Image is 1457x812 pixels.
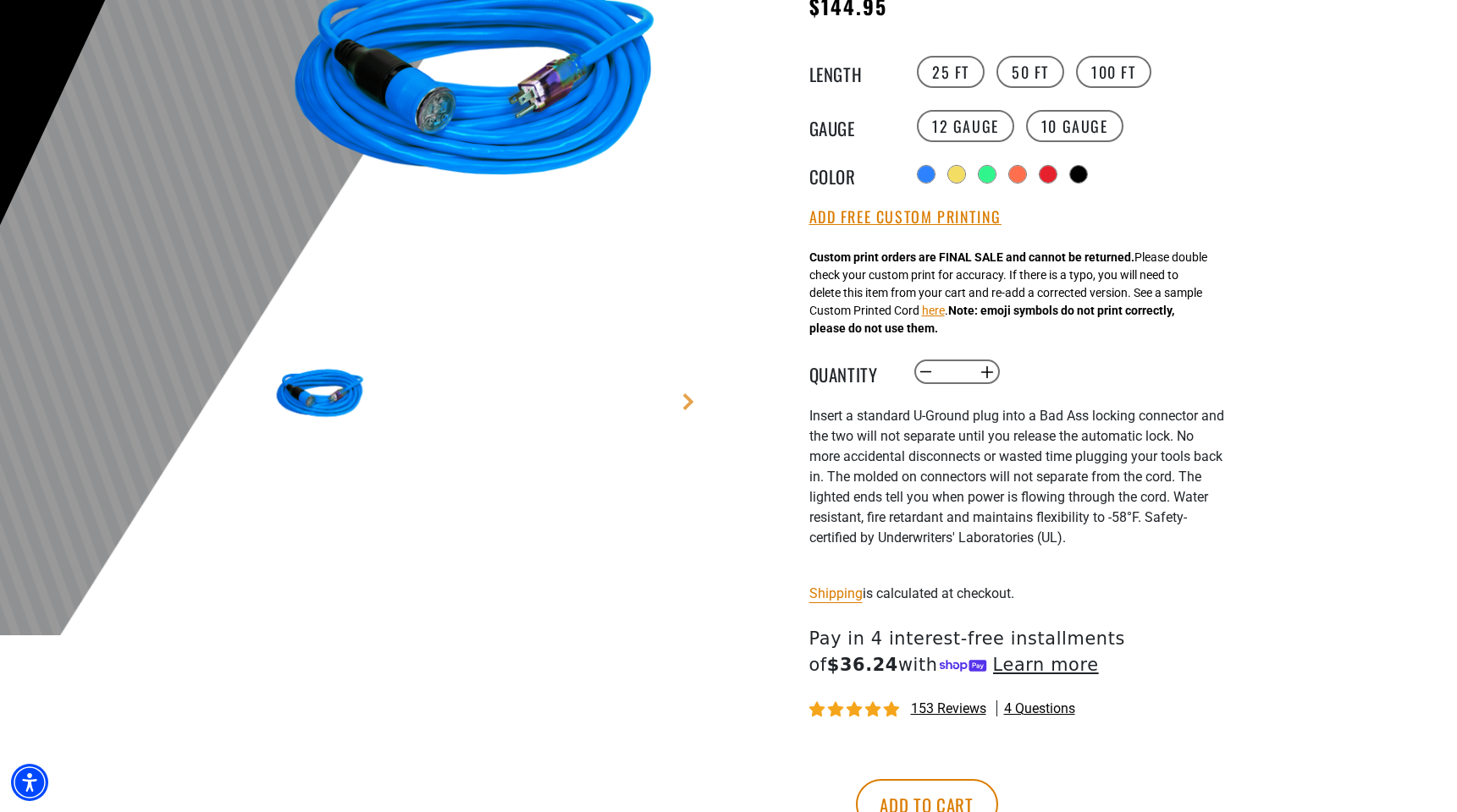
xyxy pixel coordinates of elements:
[809,250,1134,264] strong: Custom print orders are FINAL SALE and cannot be returned.
[809,115,894,137] legend: Gauge
[809,361,894,383] label: Quantity
[809,406,1224,568] div: I
[809,585,863,601] a: Shipping
[809,408,1224,546] span: nsert a standard U-Ground plug into a Bad Ass locking connector and the two will not separate unt...
[1026,110,1123,142] label: 10 Gauge
[809,208,1002,227] button: Add Free Custom Printing
[809,304,1174,335] strong: Note: emoji symbols do not print correctly, please do not use them.
[809,61,894,83] legend: Length
[996,56,1064,88] label: 50 FT
[917,56,985,88] label: 25 FT
[922,302,945,320] button: here
[917,110,1014,142] label: 12 Gauge
[911,700,986,716] span: 153 reviews
[271,346,369,444] img: blue
[680,393,697,410] a: Next
[809,249,1207,337] div: Please double check your custom print for accuracy. If there is a typo, you will need to delete t...
[809,702,902,718] span: 4.87 stars
[1076,56,1151,88] label: 100 FT
[809,163,894,185] legend: Color
[809,582,1224,605] div: is calculated at checkout.
[11,764,48,801] div: Accessibility Menu
[1004,700,1075,718] span: 4 questions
